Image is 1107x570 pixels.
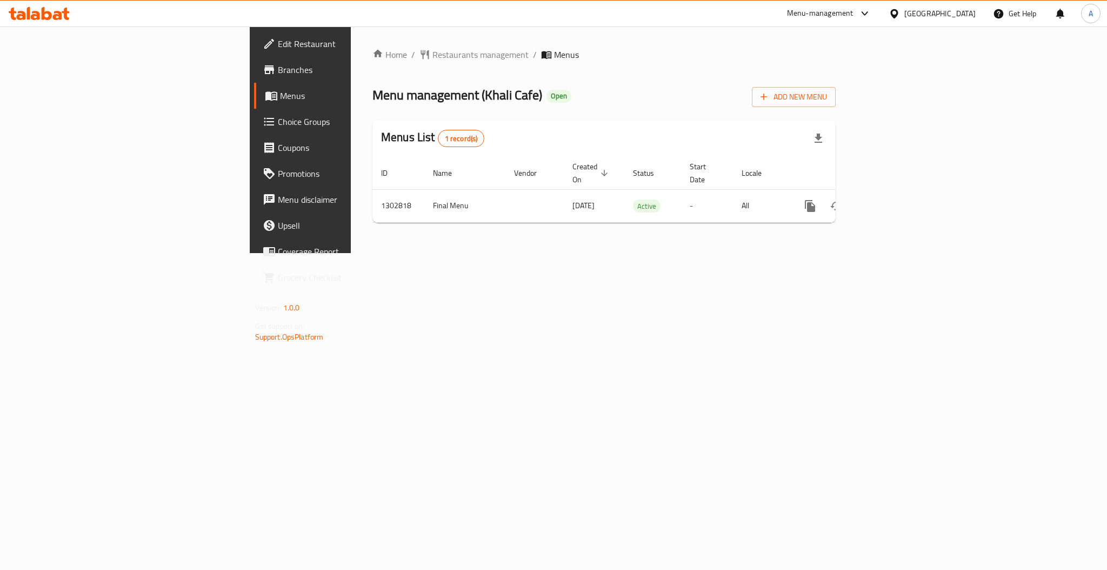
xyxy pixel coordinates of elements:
[283,301,300,315] span: 1.0.0
[761,90,827,104] span: Add New Menu
[254,161,435,187] a: Promotions
[254,213,435,238] a: Upsell
[787,7,853,20] div: Menu-management
[278,37,426,50] span: Edit Restaurant
[690,160,720,186] span: Start Date
[432,48,529,61] span: Restaurants management
[372,83,542,107] span: Menu management ( Khali Cafe )
[278,167,426,180] span: Promotions
[255,330,324,344] a: Support.OpsPlatform
[633,200,661,213] span: Active
[255,301,282,315] span: Version:
[904,8,976,19] div: [GEOGRAPHIC_DATA]
[278,193,426,206] span: Menu disclaimer
[789,157,910,190] th: Actions
[278,115,426,128] span: Choice Groups
[254,57,435,83] a: Branches
[797,193,823,219] button: more
[572,160,611,186] span: Created On
[254,238,435,264] a: Coverage Report
[381,129,484,147] h2: Menus List
[254,187,435,213] a: Menu disclaimer
[278,271,426,284] span: Grocery Checklist
[424,189,505,222] td: Final Menu
[805,125,831,151] div: Export file
[419,48,529,61] a: Restaurants management
[823,193,849,219] button: Change Status
[733,189,789,222] td: All
[633,200,661,213] div: Active
[546,90,571,103] div: Open
[372,157,910,223] table: enhanced table
[514,167,551,180] span: Vendor
[255,319,305,333] span: Get support on:
[681,189,733,222] td: -
[278,63,426,76] span: Branches
[554,48,579,61] span: Menus
[381,167,402,180] span: ID
[254,264,435,290] a: Grocery Checklist
[278,219,426,232] span: Upsell
[278,245,426,258] span: Coverage Report
[372,48,836,61] nav: breadcrumb
[280,89,426,102] span: Menus
[533,48,537,61] li: /
[546,91,571,101] span: Open
[433,167,466,180] span: Name
[438,134,484,144] span: 1 record(s)
[254,31,435,57] a: Edit Restaurant
[633,167,668,180] span: Status
[438,130,485,147] div: Total records count
[254,83,435,109] a: Menus
[278,141,426,154] span: Coupons
[254,135,435,161] a: Coupons
[254,109,435,135] a: Choice Groups
[572,198,595,213] span: [DATE]
[752,87,836,107] button: Add New Menu
[1089,8,1093,19] span: A
[742,167,776,180] span: Locale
